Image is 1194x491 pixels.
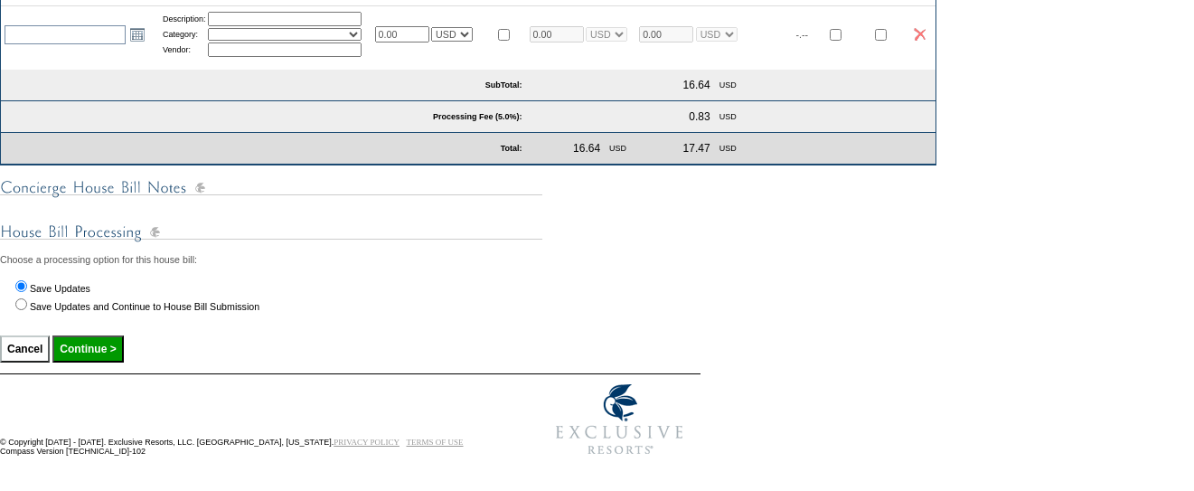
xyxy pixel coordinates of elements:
[606,138,630,158] td: USD
[716,75,740,95] td: USD
[680,138,714,158] td: 17.47
[539,374,700,465] img: Exclusive Resorts
[796,29,809,40] span: -.--
[914,28,926,41] img: icon_delete2.gif
[716,107,740,127] td: USD
[334,438,400,447] a: PRIVACY POLICY
[569,138,604,158] td: 16.64
[680,75,714,95] td: 16.64
[157,133,526,165] td: Total:
[685,107,713,127] td: 0.83
[163,28,206,41] td: Category:
[163,42,206,57] td: Vendor:
[1,101,526,133] td: Processing Fee (5.0%):
[407,438,464,447] a: TERMS OF USE
[716,138,740,158] td: USD
[1,70,526,101] td: SubTotal:
[30,301,259,312] label: Save Updates and Continue to House Bill Submission
[52,335,123,363] input: Continue >
[30,283,90,294] label: Save Updates
[163,12,206,26] td: Description:
[127,24,147,44] a: Open the calendar popup.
